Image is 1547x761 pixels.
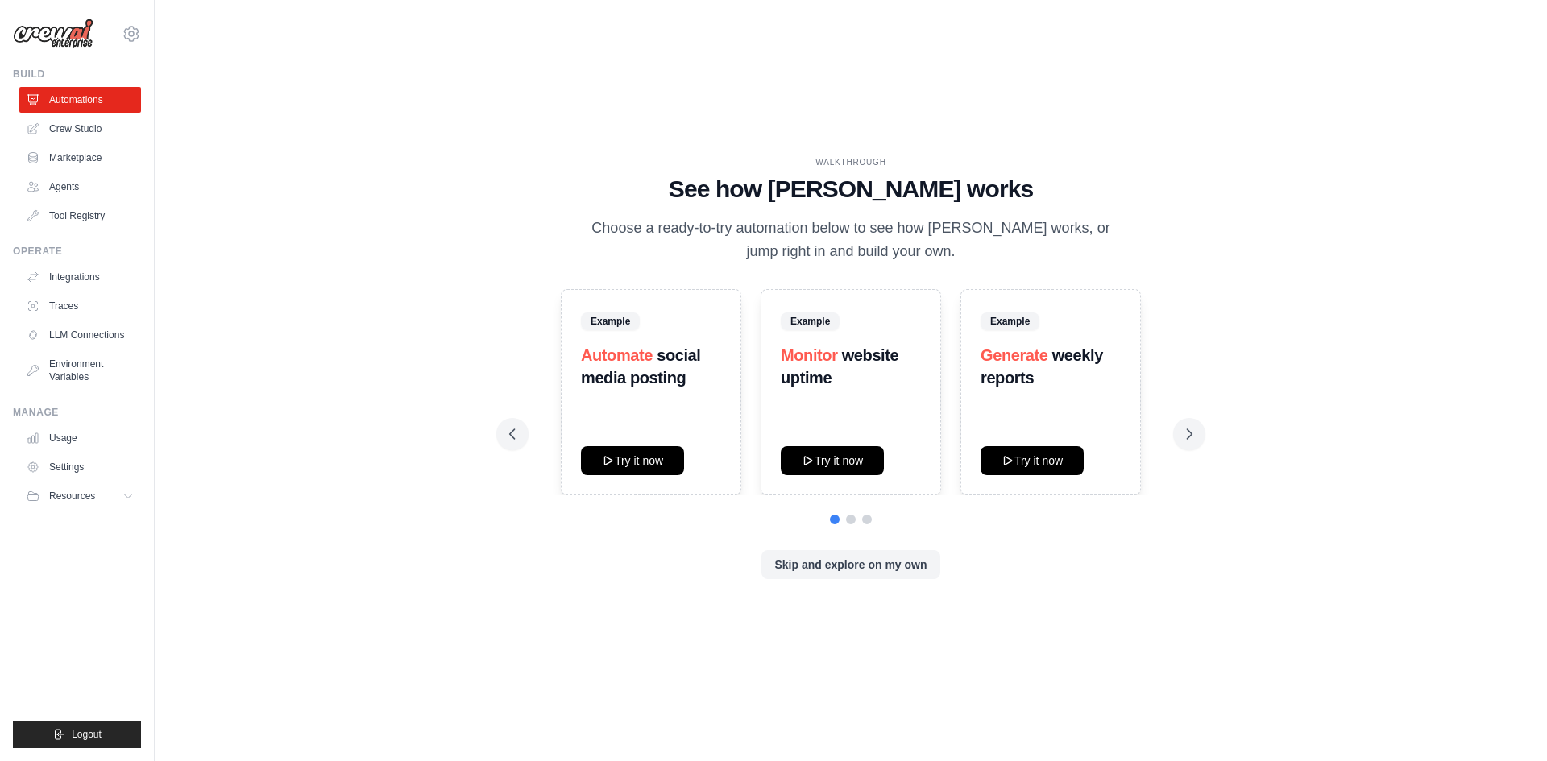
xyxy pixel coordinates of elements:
div: Operate [13,245,141,258]
span: Example [781,312,840,330]
a: Environment Variables [19,351,141,390]
a: Automations [19,87,141,113]
span: Example [581,312,640,330]
button: Try it now [781,446,884,475]
a: Agents [19,174,141,200]
a: Usage [19,425,141,451]
h1: See how [PERSON_NAME] works [509,175,1192,204]
button: Try it now [581,446,684,475]
span: Example [981,312,1039,330]
a: Settings [19,454,141,480]
button: Skip and explore on my own [761,550,939,579]
button: Try it now [981,446,1084,475]
div: WALKTHROUGH [509,156,1192,168]
span: Resources [49,490,95,503]
div: Manage [13,406,141,419]
iframe: Chat Widget [1466,684,1547,761]
img: Logo [13,19,93,49]
a: Integrations [19,264,141,290]
a: Marketplace [19,145,141,171]
div: Build [13,68,141,81]
p: Choose a ready-to-try automation below to see how [PERSON_NAME] works, or jump right in and build... [580,217,1122,264]
span: Monitor [781,346,838,364]
button: Logout [13,721,141,748]
span: Logout [72,728,102,741]
a: Tool Registry [19,203,141,229]
a: Crew Studio [19,116,141,142]
button: Resources [19,483,141,509]
span: Automate [581,346,653,364]
span: Generate [981,346,1048,364]
a: Traces [19,293,141,319]
strong: weekly reports [981,346,1103,387]
a: LLM Connections [19,322,141,348]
